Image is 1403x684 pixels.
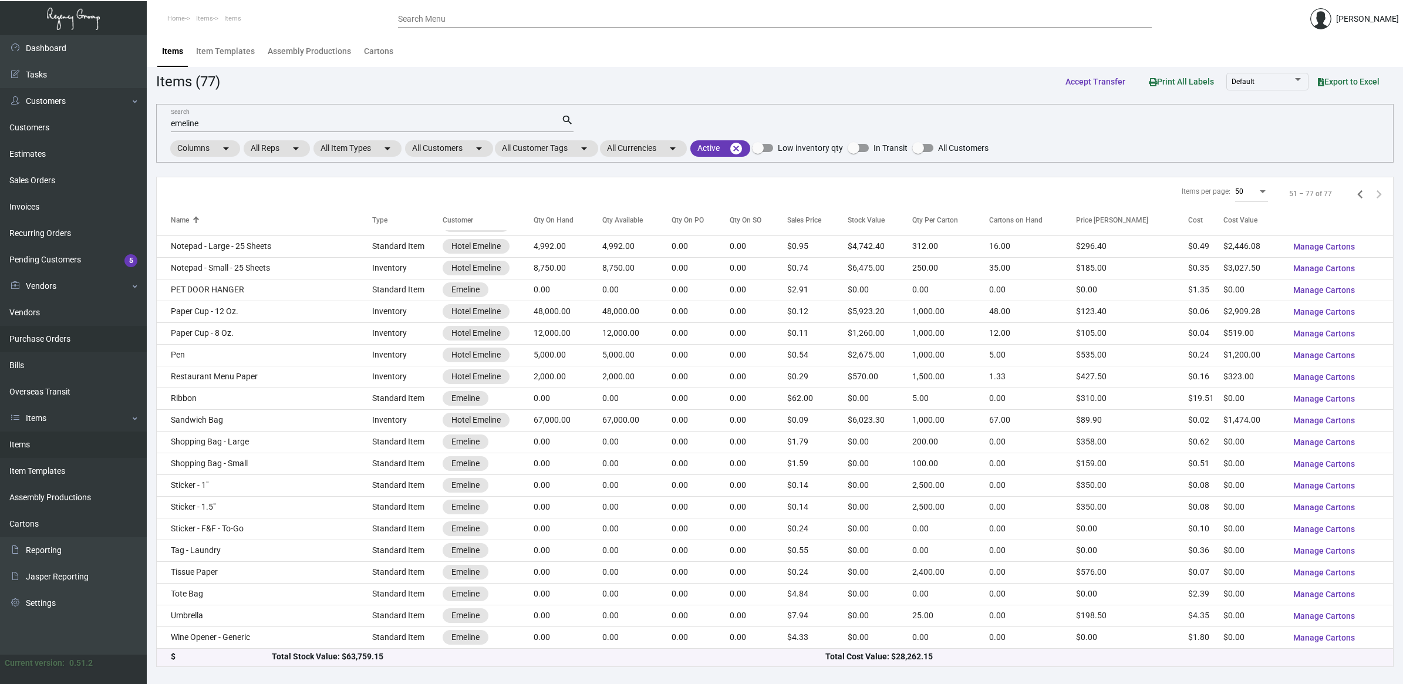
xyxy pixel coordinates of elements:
div: Emeline [451,479,480,491]
td: 35.00 [989,257,1076,279]
span: Manage Cartons [1293,481,1355,490]
td: $0.00 [1223,431,1284,453]
td: $0.00 [848,474,912,496]
td: 1,500.00 [912,366,989,388]
td: 0.00 [730,344,787,366]
td: 0.00 [989,496,1076,518]
div: Hotel Emeline [451,414,501,426]
td: 1.33 [989,366,1076,388]
td: 0.00 [672,388,730,409]
td: $358.00 [1076,431,1188,453]
td: 0.00 [534,279,602,301]
td: $159.00 [1076,453,1188,474]
td: 12.00 [989,322,1076,344]
td: 0.00 [672,301,730,322]
td: 12,000.00 [602,322,672,344]
td: Notepad - Large - 25 Sheets [157,235,372,257]
td: Paper Cup - 8 Oz. [157,322,372,344]
div: Cartons on Hand [989,215,1076,225]
mat-chip: All Customer Tags [495,140,598,157]
td: $0.00 [848,431,912,453]
td: 0.00 [989,474,1076,496]
td: $535.00 [1076,344,1188,366]
mat-chip: Active [690,140,750,157]
div: Hotel Emeline [451,349,501,361]
div: Qty Available [602,215,643,225]
td: $6,023.30 [848,409,912,431]
button: Manage Cartons [1284,584,1364,605]
td: $0.24 [787,518,848,540]
td: $0.08 [1188,496,1223,518]
td: 0.00 [672,322,730,344]
td: 0.00 [672,496,730,518]
button: Manage Cartons [1284,323,1364,344]
td: 0.00 [730,453,787,474]
span: Export to Excel [1318,77,1380,86]
td: $0.12 [787,301,848,322]
td: $0.00 [1076,518,1188,540]
span: All Customers [938,141,989,155]
div: Hotel Emeline [451,262,501,274]
td: $0.10 [1188,518,1223,540]
td: 0.00 [534,518,602,540]
td: 0.00 [730,279,787,301]
div: Qty On Hand [534,215,574,225]
td: 48,000.00 [602,301,672,322]
mat-icon: cancel [729,141,743,156]
td: 0.00 [989,279,1076,301]
div: Emeline [451,436,480,448]
td: $19.51 [1188,388,1223,409]
div: Assembly Productions [268,45,351,58]
div: Qty On PO [672,215,704,225]
td: Ribbon [157,388,372,409]
td: Standard Item [372,474,443,496]
td: $310.00 [1076,388,1188,409]
div: Sales Price [787,215,848,225]
td: 2,500.00 [912,474,989,496]
td: 4,992.00 [602,235,672,257]
td: Pen [157,344,372,366]
td: 0.00 [912,279,989,301]
span: Manage Cartons [1293,503,1355,512]
td: $570.00 [848,366,912,388]
div: Qty Per Carton [912,215,989,225]
td: $0.00 [1076,279,1188,301]
div: Cost Value [1223,215,1284,225]
th: Customer [443,210,534,231]
span: Manage Cartons [1293,611,1355,621]
td: 2,000.00 [602,366,672,388]
button: Export to Excel [1308,71,1389,92]
td: 0.00 [672,279,730,301]
div: Price [PERSON_NAME] [1076,215,1148,225]
td: $105.00 [1076,322,1188,344]
button: Manage Cartons [1284,453,1364,474]
div: Cost [1188,215,1203,225]
td: $0.62 [1188,431,1223,453]
td: 0.00 [602,496,672,518]
mat-chip: All Item Types [313,140,402,157]
button: Manage Cartons [1284,540,1364,561]
td: 1,000.00 [912,344,989,366]
span: Manage Cartons [1293,307,1355,316]
mat-chip: All Currencies [600,140,687,157]
td: $0.49 [1188,235,1223,257]
div: Emeline [451,284,480,296]
td: $1,260.00 [848,322,912,344]
td: 0.00 [730,388,787,409]
td: $0.06 [1188,301,1223,322]
td: 0.00 [730,496,787,518]
td: 4,992.00 [534,235,602,257]
td: 67.00 [989,409,1076,431]
td: 2,500.00 [912,496,989,518]
td: 0.00 [672,431,730,453]
td: $0.29 [787,366,848,388]
mat-icon: arrow_drop_down [577,141,591,156]
td: 0.00 [534,431,602,453]
td: 0.00 [602,518,672,540]
td: $185.00 [1076,257,1188,279]
td: 0.00 [989,431,1076,453]
td: $427.50 [1076,366,1188,388]
span: Manage Cartons [1293,372,1355,382]
td: $0.16 [1188,366,1223,388]
td: 0.00 [534,474,602,496]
